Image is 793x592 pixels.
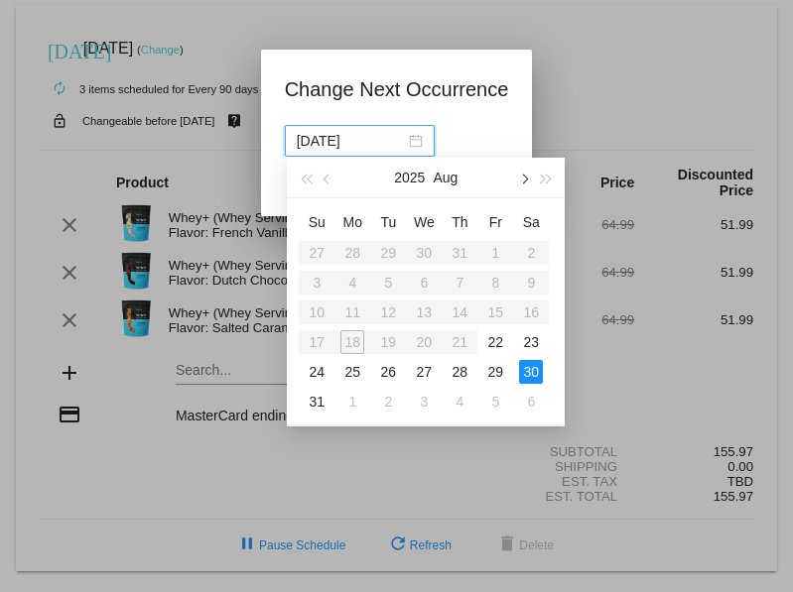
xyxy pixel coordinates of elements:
div: 26 [376,360,400,384]
div: 2 [376,390,400,414]
th: Sat [513,206,549,238]
td: 8/31/2025 [299,387,334,416]
div: 31 [305,390,329,414]
button: Last year (Control + left) [295,158,317,197]
th: Sun [299,206,334,238]
button: Next year (Control + right) [535,158,557,197]
th: Fri [477,206,513,238]
button: Update [285,169,372,204]
th: Tue [370,206,406,238]
h1: Change Next Occurrence [285,73,509,105]
th: Mon [334,206,370,238]
div: 30 [519,360,543,384]
div: 3 [412,390,436,414]
td: 8/25/2025 [334,357,370,387]
div: 5 [483,390,507,414]
td: 8/30/2025 [513,357,549,387]
td: 8/28/2025 [442,357,477,387]
td: 8/29/2025 [477,357,513,387]
div: 24 [305,360,329,384]
td: 9/2/2025 [370,387,406,416]
td: 9/3/2025 [406,387,442,416]
button: 2025 [394,158,425,197]
th: Wed [406,206,442,238]
div: 27 [412,360,436,384]
td: 8/27/2025 [406,357,442,387]
input: Select date [297,130,405,152]
td: 8/24/2025 [299,357,334,387]
td: 9/5/2025 [477,387,513,416]
button: Previous month (PageUp) [318,158,339,197]
div: 28 [448,360,471,384]
button: Aug [433,158,458,197]
td: 9/4/2025 [442,387,477,416]
td: 9/1/2025 [334,387,370,416]
td: 8/22/2025 [477,327,513,357]
th: Thu [442,206,477,238]
button: Next month (PageDown) [513,158,535,197]
div: 22 [483,330,507,354]
div: 29 [483,360,507,384]
div: 1 [340,390,364,414]
td: 8/26/2025 [370,357,406,387]
td: 8/23/2025 [513,327,549,357]
td: 9/6/2025 [513,387,549,416]
div: 4 [448,390,471,414]
div: 23 [519,330,543,354]
div: 6 [519,390,543,414]
div: 25 [340,360,364,384]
